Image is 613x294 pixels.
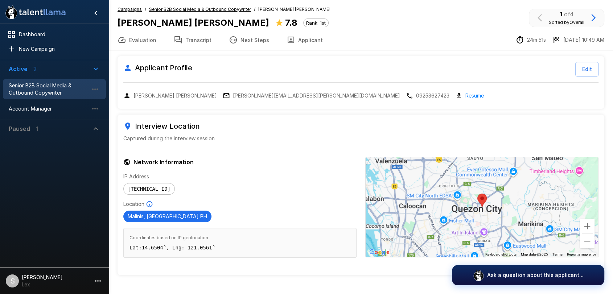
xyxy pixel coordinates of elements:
[575,62,598,76] button: Edit
[563,36,604,44] p: [DATE] 10:49 AM
[118,7,142,12] u: Campaigns
[149,7,251,12] u: Senior B2B Social Media & Outbound Copywriter
[515,36,546,44] div: The time between starting and completing the interview
[465,91,484,100] a: Resume
[109,30,165,50] button: Evaluation
[285,17,297,28] b: 7.8
[485,252,517,257] button: Keyboard shortcuts
[123,62,192,74] h6: Applicant Profile
[254,6,255,13] span: /
[487,272,584,279] p: Ask a question about this applicant...
[123,135,598,142] p: Captured during the interview session
[567,252,596,256] a: Report a map error
[473,269,484,281] img: logo_glasses@2x.png
[580,219,595,233] button: Zoom in
[129,244,350,251] p: Lat: 14.6504 °, Lng: 121.0561 °
[552,252,563,256] a: Terms (opens in new tab)
[123,157,357,167] h6: Network Information
[367,248,391,257] a: Open this area in Google Maps (opens a new window)
[220,30,278,50] button: Next Steps
[233,92,400,99] p: [PERSON_NAME][EMAIL_ADDRESS][PERSON_NAME][DOMAIN_NAME]
[560,11,562,18] b: 1
[118,17,269,28] b: [PERSON_NAME] [PERSON_NAME]
[133,92,217,99] p: [PERSON_NAME] [PERSON_NAME]
[146,200,153,208] svg: Based on IP Address and not guaranteed to be accurate
[123,92,217,99] div: Copy name
[278,30,332,50] button: Applicant
[416,92,449,99] p: 09253627423
[367,248,391,257] img: Google
[406,92,449,99] div: Copy phone number
[304,20,328,26] span: Rank: 1st
[527,36,546,44] p: 24m 51s
[455,91,484,100] div: Download resume
[123,213,211,219] span: Malinis, [GEOGRAPHIC_DATA] PH
[129,234,350,241] span: Coordinates based on IP geolocation
[123,200,144,208] p: Location
[258,6,330,13] span: [PERSON_NAME] [PERSON_NAME]
[580,234,595,248] button: Zoom out
[521,252,548,256] span: Map data ©2025
[223,92,400,99] div: Copy email address
[124,186,174,192] span: [TECHNICAL_ID]
[123,120,598,132] h6: Interview Location
[165,30,220,50] button: Transcript
[145,6,146,13] span: /
[452,265,604,285] button: Ask a question about this applicant...
[123,173,357,180] p: IP Address
[564,11,573,18] span: of 4
[552,36,604,44] div: The date and time when the interview was completed
[549,20,584,25] span: Sorted by Overall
